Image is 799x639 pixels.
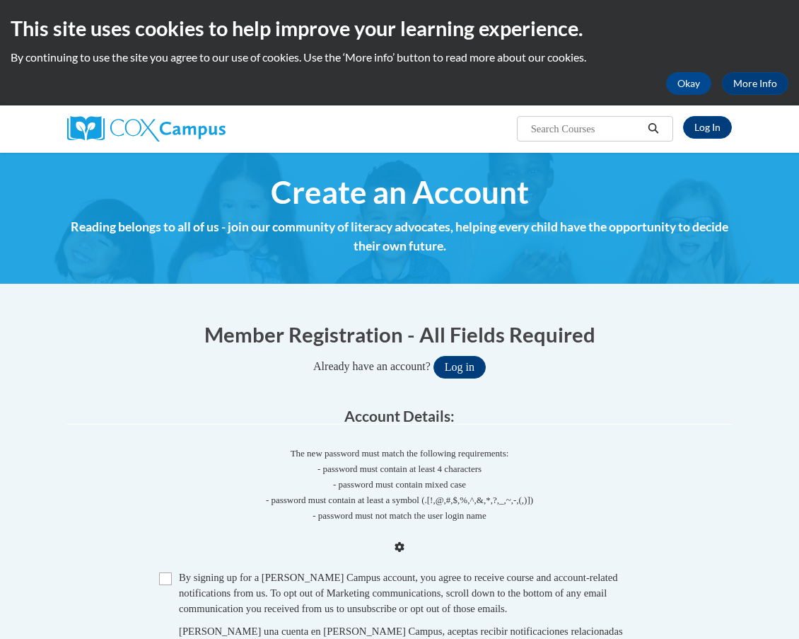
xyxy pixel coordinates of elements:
[433,356,486,379] button: Log in
[530,120,643,137] input: Search Courses
[67,461,732,524] span: - password must contain at least 4 characters - password must contain mixed case - password must ...
[666,72,711,95] button: Okay
[67,320,732,349] h1: Member Registration - All Fields Required
[291,448,509,459] span: The new password must match the following requirements:
[344,407,455,425] span: Account Details:
[271,173,529,211] span: Create an Account
[179,572,618,614] span: By signing up for a [PERSON_NAME] Campus account, you agree to receive course and account-related...
[313,360,431,372] span: Already have an account?
[11,50,788,65] p: By continuing to use the site you agree to our use of cookies. Use the ‘More info’ button to read...
[683,116,732,139] a: Log In
[722,72,788,95] a: More Info
[643,120,664,137] button: Search
[11,14,788,42] h2: This site uses cookies to help improve your learning experience.
[67,218,732,255] h4: Reading belongs to all of us - join our community of literacy advocates, helping every child have...
[67,116,226,142] img: Cox Campus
